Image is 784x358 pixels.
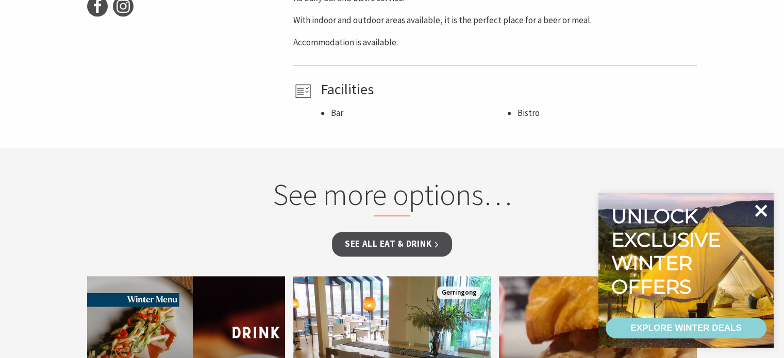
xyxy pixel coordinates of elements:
[293,36,697,49] p: Accommodation is available.
[606,318,766,338] a: EXPLORE WINTER DEALS
[320,81,693,98] h4: Facilities
[293,13,697,27] p: With indoor and outdoor areas available, it is the perfect place for a beer or meal.
[437,286,480,299] span: Gerringong
[517,106,693,120] li: Bistro
[611,204,725,298] div: Unlock exclusive winter offers
[330,106,507,120] li: Bar
[195,177,589,217] h2: See more options…
[630,318,741,338] div: EXPLORE WINTER DEALS
[332,232,452,256] a: See all Eat & Drink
